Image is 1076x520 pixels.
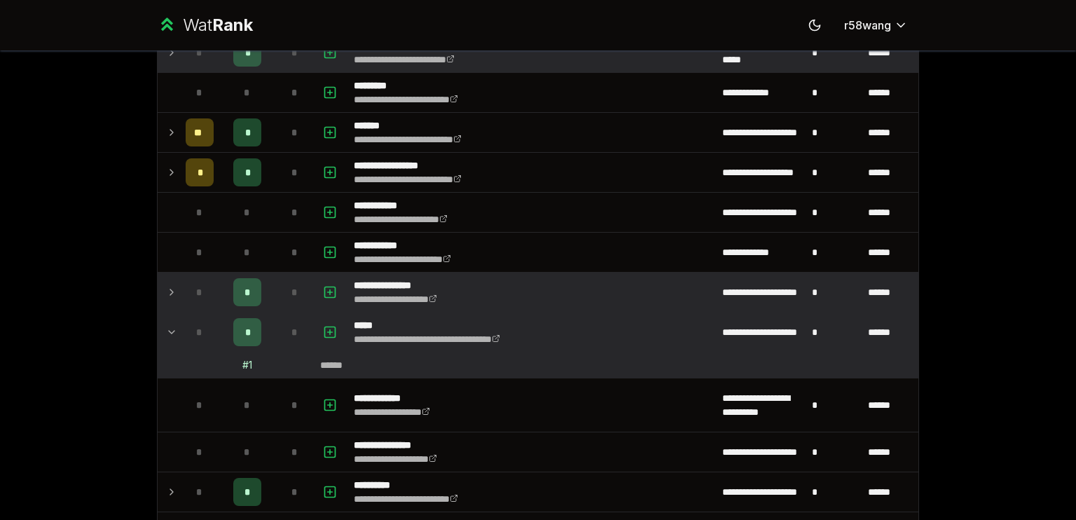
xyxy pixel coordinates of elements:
a: WatRank [157,14,253,36]
span: Rank [212,15,253,35]
span: r58wang [844,17,891,34]
div: # 1 [242,358,252,372]
button: r58wang [833,13,919,38]
div: Wat [183,14,253,36]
